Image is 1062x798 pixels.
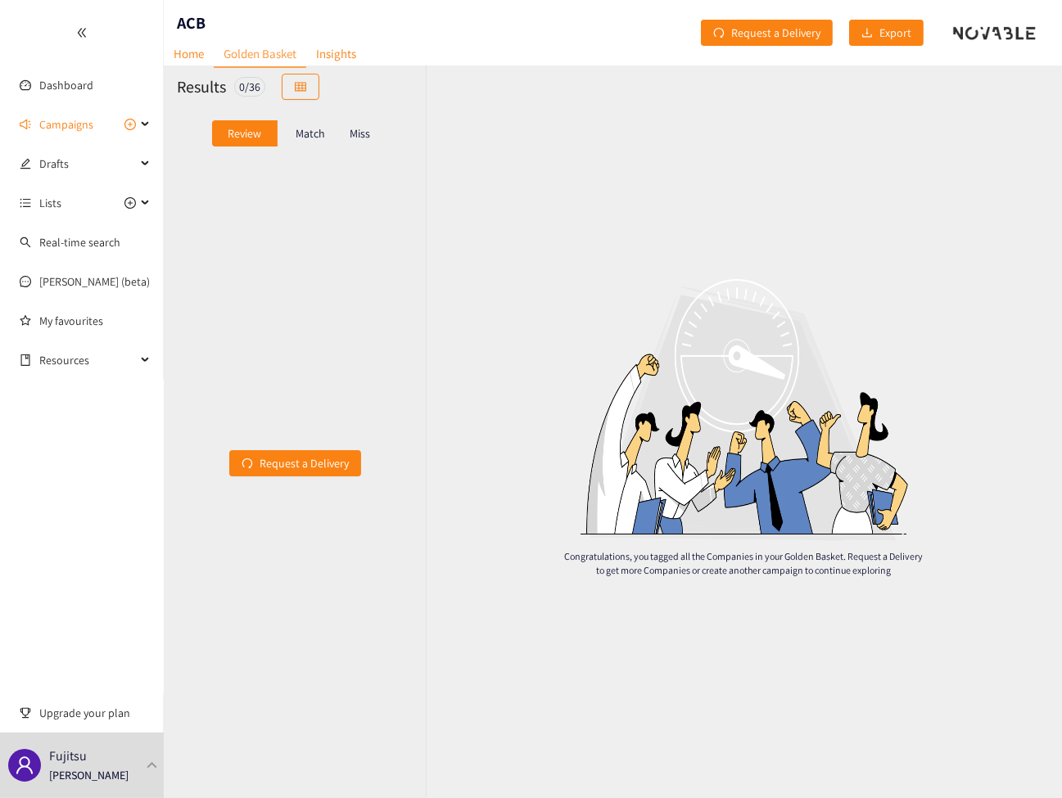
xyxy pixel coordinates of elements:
span: redo [713,27,725,40]
p: Fujitsu [49,746,87,766]
span: download [861,27,873,40]
span: edit [20,158,31,169]
p: Congratulations, you tagged all the Companies in your Golden Basket. Request a Delivery to get mo... [563,549,924,577]
a: Golden Basket [214,41,306,68]
span: Request a Delivery [731,24,820,42]
a: Insights [306,41,366,66]
p: Review [228,127,261,140]
a: Real-time search [39,235,120,250]
span: Lists [39,187,61,219]
span: user [15,755,34,775]
a: [PERSON_NAME] (beta) [39,274,150,289]
p: Miss [350,127,370,140]
span: unordered-list [20,197,31,209]
span: Upgrade your plan [39,697,151,729]
a: Home [164,41,214,66]
span: Export [879,24,911,42]
span: table [295,81,306,94]
a: Dashboard [39,78,93,92]
span: plus-circle [124,119,136,130]
span: Resources [39,344,136,376]
div: 0 / 36 [234,77,265,97]
p: [PERSON_NAME] [49,766,129,784]
span: sound [20,119,31,130]
span: redo [242,458,253,471]
a: My favourites [39,304,151,337]
span: Request a Delivery [260,454,349,472]
button: redoRequest a Delivery [229,450,361,476]
span: double-left [76,27,88,38]
iframe: Chat Widget [980,719,1062,798]
span: Drafts [39,147,136,180]
button: redoRequest a Delivery [701,20,833,46]
h2: Results [177,75,226,98]
h1: ACB [177,11,206,34]
span: Campaigns [39,108,93,141]
span: book [20,354,31,366]
span: trophy [20,707,31,719]
p: Match [296,127,325,140]
button: table [282,74,319,100]
button: downloadExport [849,20,924,46]
span: plus-circle [124,197,136,209]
